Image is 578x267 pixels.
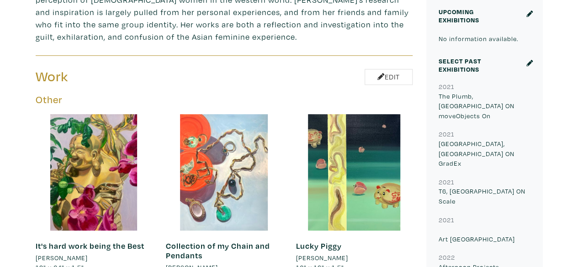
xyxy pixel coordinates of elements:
a: It's hard work being the Best [36,241,144,251]
a: Lucky Piggy [296,241,341,251]
a: Collection of my Chain and Pendants [165,241,270,261]
small: 2021 [439,215,455,224]
small: 2022 [439,253,455,262]
p: [GEOGRAPHIC_DATA], [GEOGRAPHIC_DATA] ON GradEx [439,139,530,168]
small: 2021 [439,178,455,186]
small: Upcoming Exhibitions [439,7,479,24]
p: T6, [GEOGRAPHIC_DATA] ON Scale [439,186,530,206]
small: 2021 [439,130,455,138]
a: [PERSON_NAME] [36,253,152,263]
small: No information available. [439,34,519,43]
p: The Plumb, [GEOGRAPHIC_DATA] ON moveObjects On [439,91,530,121]
a: [PERSON_NAME] [296,253,412,263]
small: Select Past Exhibitions [439,57,481,73]
p: Art [GEOGRAPHIC_DATA] [439,224,530,244]
h3: Work [36,68,217,85]
a: Edit [365,69,413,85]
small: 2021 [439,82,455,91]
li: [PERSON_NAME] [36,253,88,263]
h5: Other [36,94,413,106]
li: [PERSON_NAME] [296,253,348,263]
